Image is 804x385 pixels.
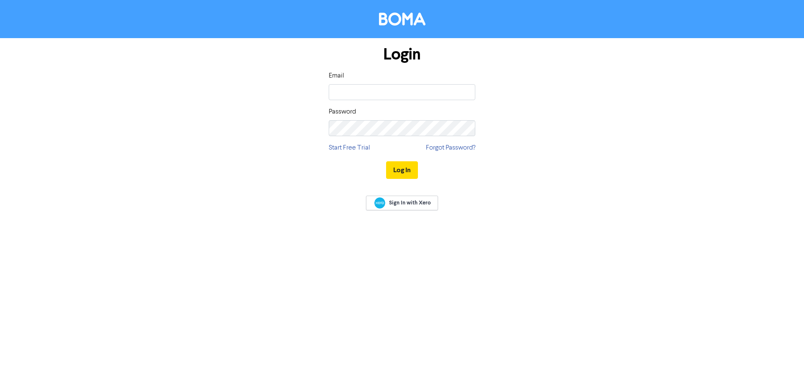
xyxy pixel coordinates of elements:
[366,196,438,210] a: Sign In with Xero
[329,143,370,153] a: Start Free Trial
[386,161,418,179] button: Log In
[389,199,431,207] span: Sign In with Xero
[426,143,475,153] a: Forgot Password?
[374,197,385,209] img: Xero logo
[329,71,344,81] label: Email
[329,107,356,117] label: Password
[329,45,475,64] h1: Login
[379,13,425,26] img: BOMA Logo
